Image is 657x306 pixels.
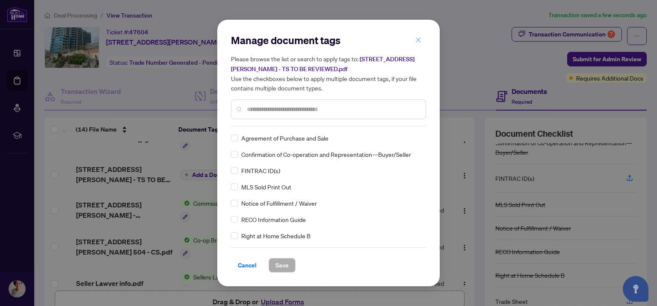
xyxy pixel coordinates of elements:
button: Open asap [623,276,648,302]
span: Right at Home Schedule B [241,231,311,240]
span: close [415,37,421,43]
span: FINTRAC ID(s) [241,166,280,175]
span: MLS Sold Print Out [241,182,291,192]
h2: Manage document tags [231,33,426,47]
button: Cancel [231,258,263,273]
span: Confirmation of Co-operation and Representation—Buyer/Seller [241,150,411,159]
span: Notice of Fulfillment / Waiver [241,198,317,208]
h5: Please browse the list or search to apply tags to: Use the checkboxes below to apply multiple doc... [231,54,426,93]
button: Save [269,258,296,273]
span: Cancel [238,258,257,272]
span: Agreement of Purchase and Sale [241,133,328,143]
span: RECO Information Guide [241,215,306,224]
